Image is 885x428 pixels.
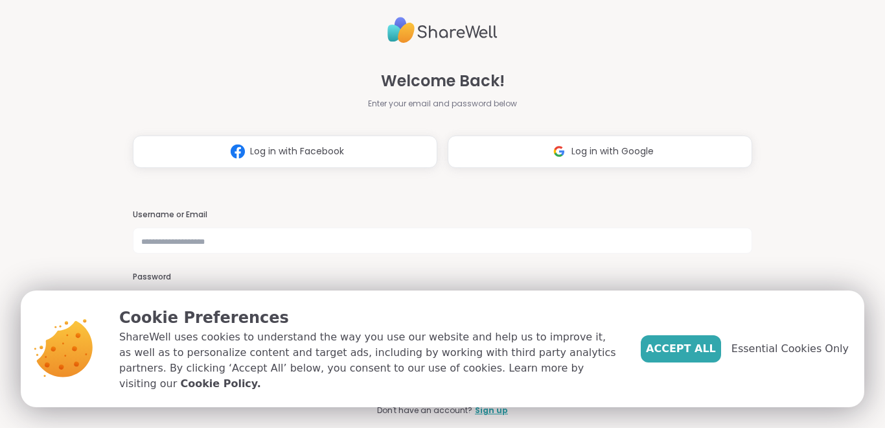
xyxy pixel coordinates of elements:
span: Essential Cookies Only [731,341,849,357]
span: Don't have an account? [377,405,472,416]
span: Accept All [646,341,716,357]
p: ShareWell uses cookies to understand the way you use our website and help us to improve it, as we... [119,329,620,392]
button: Accept All [641,335,721,363]
span: Welcome Back! [381,69,505,93]
img: ShareWell Logomark [225,139,250,163]
span: Log in with Facebook [250,145,344,158]
span: Enter your email and password below [368,98,517,110]
a: Sign up [475,405,508,416]
h3: Username or Email [133,209,752,220]
a: Cookie Policy. [180,376,260,392]
h3: Password [133,272,752,283]
img: ShareWell Logomark [547,139,571,163]
button: Log in with Facebook [133,136,437,168]
p: Cookie Preferences [119,306,620,329]
img: ShareWell Logo [387,12,498,49]
button: Log in with Google [448,136,752,168]
span: Log in with Google [571,145,654,158]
